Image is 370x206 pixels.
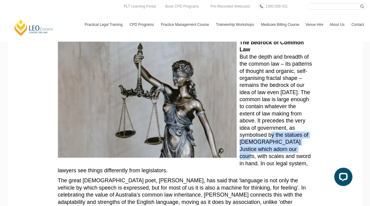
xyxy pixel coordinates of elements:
a: Venue Hire [302,16,326,33]
a: CPD Programs [126,16,158,33]
a: Pre-Recorded Webcasts [209,3,252,10]
a: Traineeship Workshops [213,16,258,33]
p: But the depth and breadth of the common law – its patterns of thought and organic, self-organisin... [58,39,312,174]
iframe: LiveChat chat widget [329,165,355,191]
a: 1300 039 031 [264,3,289,10]
a: PLT Learning Portal [122,3,157,10]
a: About Us [326,16,348,33]
img: Lady Justice [58,39,240,161]
a: Contact [348,16,367,33]
a: [PERSON_NAME] Centre for Law [14,19,54,36]
span: 1300 039 031 [265,4,288,9]
a: Practical Legal Training [82,16,127,33]
a: Book CPD Programs [164,3,200,10]
a: Practice Management Course [158,16,213,33]
a: Medicare Billing Course [258,16,302,33]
